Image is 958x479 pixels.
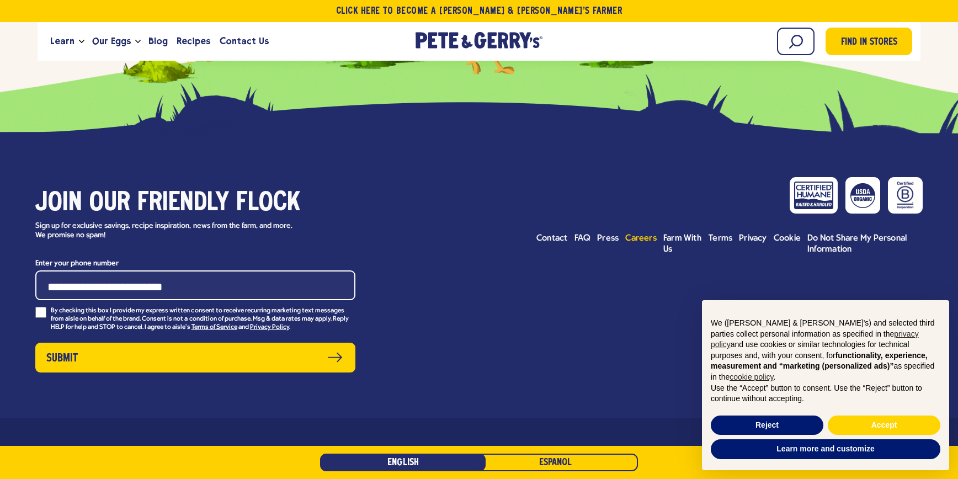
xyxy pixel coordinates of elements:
span: FAQ [574,234,591,243]
input: By checking this box I provide my express written consent to receive recurring marketing text mes... [35,307,46,318]
span: Careers [625,234,657,243]
p: We ([PERSON_NAME] & [PERSON_NAME]'s) and selected third parties collect personal information as s... [711,318,940,383]
button: Accept [828,416,940,435]
span: Learn [50,34,74,48]
span: Find in Stores [841,35,897,50]
span: Recipes [177,34,210,48]
ul: Footer menu [536,233,923,255]
a: Farm With Us [663,233,702,255]
a: Careers [625,233,657,244]
a: FAQ [574,233,591,244]
a: Our Eggs [88,26,135,56]
span: Contact [536,234,568,243]
button: Submit [35,343,355,372]
span: Do Not Share My Personal Information [807,234,907,254]
label: Enter your phone number [35,257,355,270]
a: Contact [536,233,568,244]
button: Open the dropdown menu for Our Eggs [135,40,141,44]
span: Blog [148,34,168,48]
span: Contact Us [220,34,269,48]
button: Learn more and customize [711,439,940,459]
span: Cookie [774,234,801,243]
a: Privacy Policy [250,324,289,332]
a: Terms [709,233,732,244]
p: By checking this box I provide my express written consent to receive recurring marketing text mes... [51,307,355,332]
a: Press [597,233,619,244]
p: Use the “Accept” button to consent. Use the “Reject” button to continue without accepting. [711,383,940,405]
div: Notice [693,291,958,479]
a: English [320,454,486,471]
span: Farm With Us [663,234,701,254]
a: Privacy [739,233,767,244]
a: cookie policy [730,372,773,381]
a: Cookie [774,233,801,244]
button: Open the dropdown menu for Learn [79,40,84,44]
p: Sign up for exclusive savings, recipe inspiration, news from the farm, and more. We promise no spam! [35,222,303,241]
button: Reject [711,416,823,435]
span: Privacy [739,234,767,243]
a: Terms of Service [191,324,237,332]
a: Find in Stores [826,28,912,55]
a: Contact Us [215,26,273,56]
a: Español [472,454,638,471]
input: Search [777,28,815,55]
a: Do Not Share My Personal Information [807,233,923,255]
a: Learn [46,26,79,56]
span: Terms [709,234,732,243]
a: Blog [144,26,172,56]
span: Press [597,234,619,243]
a: Recipes [172,26,215,56]
h3: Join our friendly flock [35,188,355,219]
span: Our Eggs [92,34,131,48]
